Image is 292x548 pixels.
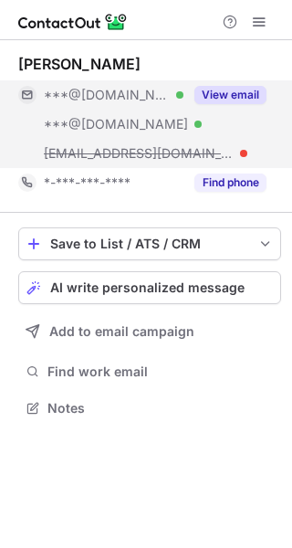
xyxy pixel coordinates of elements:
button: Reveal Button [194,174,266,192]
span: [EMAIL_ADDRESS][DOMAIN_NAME] [44,145,234,162]
span: Notes [47,400,274,416]
button: AI write personalized message [18,271,281,304]
button: save-profile-one-click [18,227,281,260]
span: ***@[DOMAIN_NAME] [44,116,188,132]
span: AI write personalized message [50,280,245,295]
button: Notes [18,395,281,421]
button: Find work email [18,359,281,385]
span: ***@[DOMAIN_NAME] [44,87,170,103]
div: Save to List / ATS / CRM [50,237,249,251]
span: Add to email campaign [49,324,194,339]
button: Add to email campaign [18,315,281,348]
img: ContactOut v5.3.10 [18,11,128,33]
button: Reveal Button [194,86,266,104]
span: Find work email [47,364,274,380]
div: [PERSON_NAME] [18,55,141,73]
